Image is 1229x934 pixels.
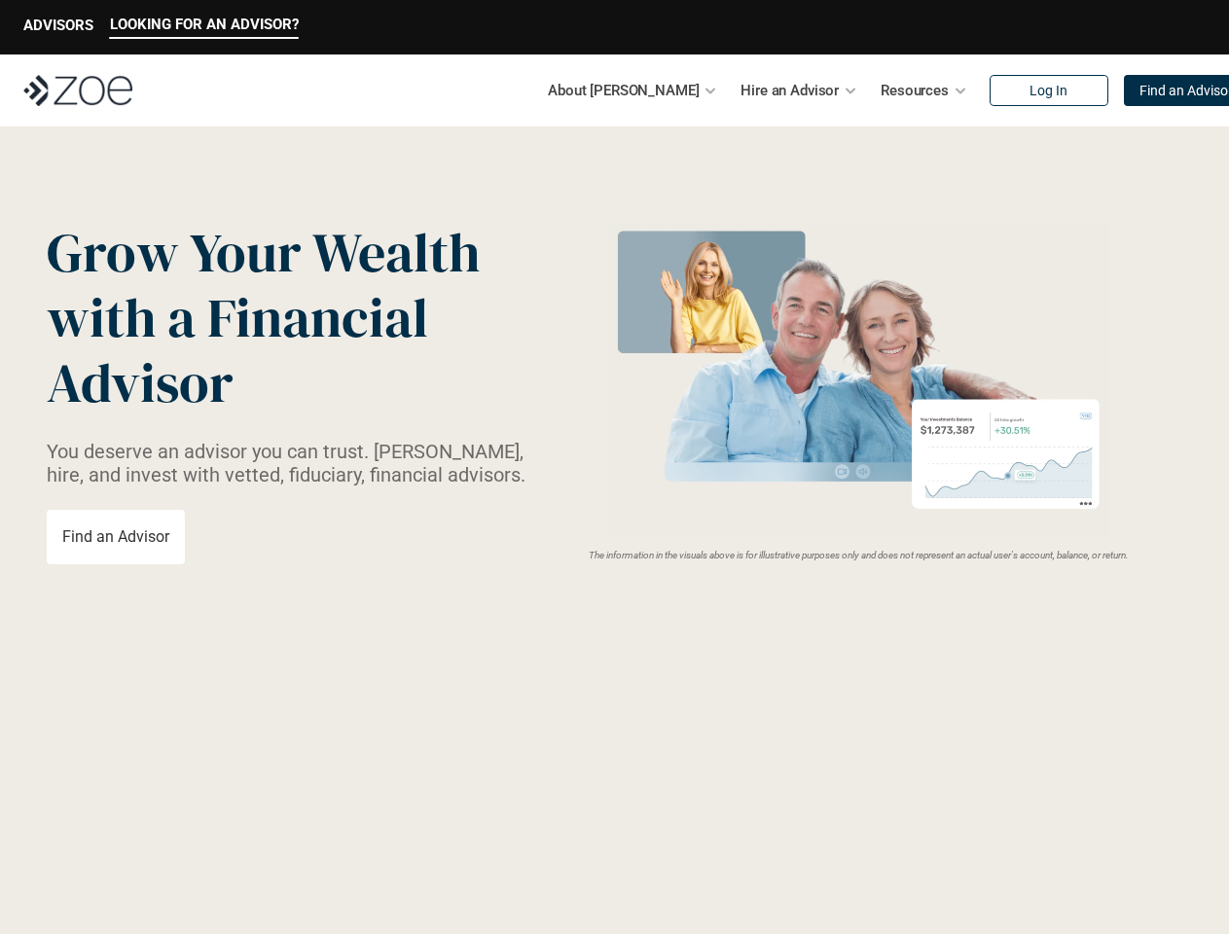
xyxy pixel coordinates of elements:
a: Log In [990,75,1108,106]
p: You deserve an advisor you can trust. [PERSON_NAME], hire, and invest with vetted, fiduciary, fin... [47,440,535,486]
p: Find an Advisor [62,527,169,546]
span: Grow Your Wealth [47,215,480,290]
em: The information in the visuals above is for illustrative purposes only and does not represent an ... [589,550,1129,560]
p: About [PERSON_NAME] [548,76,699,105]
p: Hire an Advisor [741,76,839,105]
p: Loremipsum: *DolOrsi Ametconsecte adi Eli Seddoeius tem inc utlaboreet. Dol 5133 MagNaal Enimadmi... [47,764,1182,857]
a: Find an Advisor [47,510,185,564]
span: with a Financial Advisor [47,280,440,420]
p: LOOKING FOR AN ADVISOR? [110,16,299,33]
p: Log In [1030,83,1067,99]
p: Resources [881,76,949,105]
p: ADVISORS [23,17,93,34]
